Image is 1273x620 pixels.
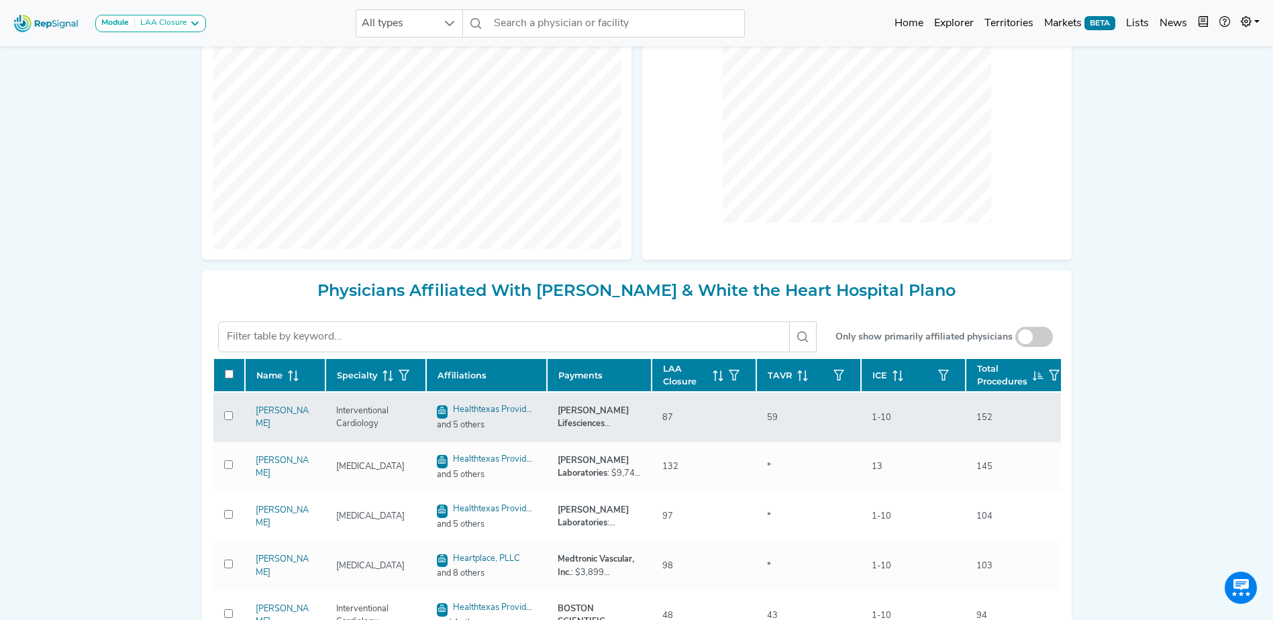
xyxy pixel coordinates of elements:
[864,510,899,523] div: 1-10
[437,455,535,479] a: Healthtexas Provider Network
[1192,10,1214,37] button: Intel Book
[558,506,629,527] strong: [PERSON_NAME] Laboratories
[759,411,786,424] div: 59
[1084,16,1115,30] span: BETA
[429,567,544,580] span: and 8 others
[663,362,707,388] span: LAA Closure
[864,411,899,424] div: 1-10
[654,560,681,572] div: 98
[864,560,899,572] div: 1-10
[929,10,979,37] a: Explorer
[558,369,603,382] span: Payments
[218,321,790,352] input: Filter table by keyword...
[558,454,641,480] div: : $9,741
[558,407,629,441] strong: [PERSON_NAME] Lifesciences Corporation
[429,419,544,431] span: and 5 others
[968,560,1001,572] div: 103
[558,553,641,578] div: : $3,899
[328,460,413,473] div: [MEDICAL_DATA]
[328,560,413,572] div: [MEDICAL_DATA]
[768,369,792,382] span: TAVR
[489,9,745,38] input: Search a physician or facility
[256,456,309,478] a: [PERSON_NAME]
[968,411,1001,424] div: 152
[256,369,283,382] span: Name
[558,555,634,576] strong: Medtronic Vascular, Inc.
[328,405,423,430] div: Interventional Cardiology
[889,10,929,37] a: Home
[1121,10,1154,37] a: Lists
[429,518,544,531] span: and 5 others
[95,15,206,32] button: ModuleLAA Closure
[213,281,1061,301] h2: Physicians Affiliated With [PERSON_NAME] & White the Heart Hospital Plano
[977,362,1027,388] span: Total Procedures
[101,19,129,27] strong: Module
[864,460,890,473] div: 13
[968,510,1001,523] div: 104
[429,468,544,481] span: and 5 others
[979,10,1039,37] a: Territories
[872,369,887,382] span: ICE
[654,510,681,523] div: 97
[1154,10,1192,37] a: News
[328,510,413,523] div: [MEDICAL_DATA]
[835,330,1013,344] small: Only show primarily affiliated physicians
[654,460,686,473] div: 132
[654,411,681,424] div: 87
[558,456,629,478] strong: [PERSON_NAME] Laboratories
[256,555,309,576] a: [PERSON_NAME]
[558,405,641,430] div: : $142,807
[437,505,535,529] a: Healthtexas Provider Network
[453,554,520,563] a: Heartplace, PLLC
[256,506,309,527] a: [PERSON_NAME]
[1039,10,1121,37] a: MarketsBETA
[135,18,187,29] div: LAA Closure
[437,405,535,429] a: Healthtexas Provider Network
[438,369,487,382] span: Affiliations
[256,407,309,428] a: [PERSON_NAME]
[337,369,377,382] span: Specialty
[558,504,641,529] div: : $31,966
[356,10,437,37] span: All types
[968,460,1001,473] div: 145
